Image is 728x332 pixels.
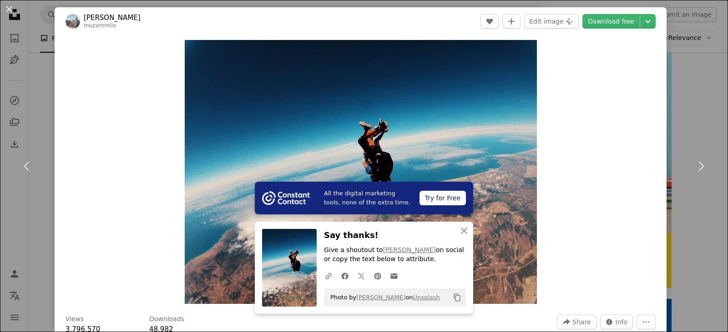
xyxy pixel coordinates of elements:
[450,290,465,305] button: Copy to clipboard
[185,40,537,304] img: person skydiving on air during daytime
[637,315,656,329] button: More Actions
[324,189,412,207] span: All the digital marketing tools, none of the extra time.
[480,14,499,29] button: Like
[324,229,466,242] h3: Say thanks!
[66,14,80,29] img: Go to Muzammil Soorma's profile
[600,315,633,329] button: Stats about this image
[324,246,466,264] p: Give a shoutout to on social or copy the text below to attribute.
[66,315,84,324] h3: Views
[84,22,116,29] a: muzammilo
[572,315,591,329] span: Share
[383,246,436,253] a: [PERSON_NAME]
[84,13,141,22] a: [PERSON_NAME]
[353,267,369,285] a: Share on Twitter
[582,14,640,29] a: Download free
[616,315,628,329] span: Info
[149,315,184,324] h3: Downloads
[640,14,656,29] button: Choose download size
[337,267,353,285] a: Share on Facebook
[255,182,473,214] a: All the digital marketing tools, none of the extra time.Try for Free
[356,294,405,301] a: [PERSON_NAME]
[326,290,440,305] span: Photo by on
[185,40,537,304] button: Zoom in on this image
[673,123,728,210] a: Next
[524,14,579,29] button: Edit image
[420,191,466,205] div: Try for Free
[557,315,596,329] button: Share this image
[262,191,310,205] img: file-1754318165549-24bf788d5b37
[502,14,521,29] button: Add to Collection
[413,294,440,301] a: Unsplash
[369,267,386,285] a: Share on Pinterest
[386,267,402,285] a: Share over email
